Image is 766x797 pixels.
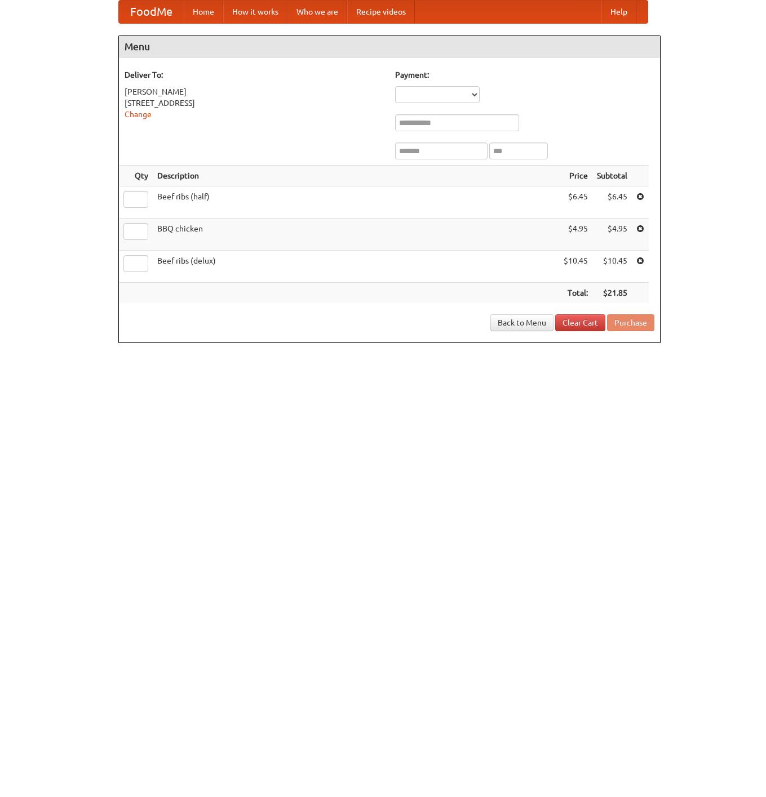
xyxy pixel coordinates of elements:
[153,219,559,251] td: BBQ chicken
[592,219,632,251] td: $4.95
[125,97,384,109] div: [STREET_ADDRESS]
[153,186,559,219] td: Beef ribs (half)
[153,251,559,283] td: Beef ribs (delux)
[559,251,592,283] td: $10.45
[119,1,184,23] a: FoodMe
[119,166,153,186] th: Qty
[395,69,654,81] h5: Payment:
[592,186,632,219] td: $6.45
[559,219,592,251] td: $4.95
[490,314,554,331] a: Back to Menu
[559,166,592,186] th: Price
[153,166,559,186] th: Description
[125,110,152,119] a: Change
[592,166,632,186] th: Subtotal
[601,1,636,23] a: Help
[592,283,632,304] th: $21.85
[559,186,592,219] td: $6.45
[607,314,654,331] button: Purchase
[223,1,287,23] a: How it works
[125,86,384,97] div: [PERSON_NAME]
[125,69,384,81] h5: Deliver To:
[119,35,660,58] h4: Menu
[559,283,592,304] th: Total:
[592,251,632,283] td: $10.45
[347,1,415,23] a: Recipe videos
[555,314,605,331] a: Clear Cart
[184,1,223,23] a: Home
[287,1,347,23] a: Who we are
